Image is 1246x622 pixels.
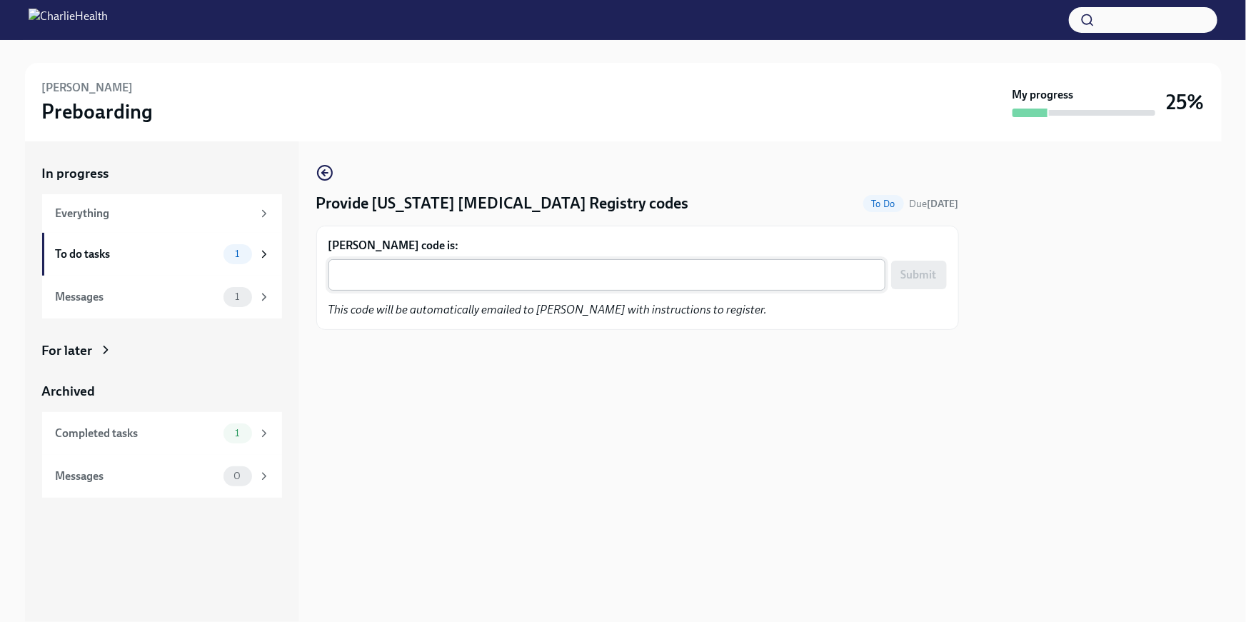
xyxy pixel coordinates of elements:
a: Messages0 [42,455,282,498]
h3: 25% [1167,89,1205,115]
div: Messages [56,289,218,305]
img: CharlieHealth [29,9,108,31]
div: Everything [56,206,252,221]
h3: Preboarding [42,99,154,124]
h6: [PERSON_NAME] [42,80,134,96]
span: To Do [863,199,904,209]
div: To do tasks [56,246,218,262]
label: [PERSON_NAME] code is: [328,238,947,254]
a: In progress [42,164,282,183]
a: Everything [42,194,282,233]
a: Messages1 [42,276,282,318]
span: 1 [226,428,248,438]
span: 0 [225,471,249,481]
a: Completed tasks1 [42,412,282,455]
h4: Provide [US_STATE] [MEDICAL_DATA] Registry codes [316,193,689,214]
span: 1 [226,249,248,259]
div: For later [42,341,93,360]
a: To do tasks1 [42,233,282,276]
div: Completed tasks [56,426,218,441]
a: Archived [42,382,282,401]
span: August 30th, 2025 09:00 [910,197,959,211]
span: 1 [226,291,248,302]
span: Due [910,198,959,210]
strong: [DATE] [928,198,959,210]
em: This code will be automatically emailed to [PERSON_NAME] with instructions to register. [328,303,768,316]
div: Messages [56,468,218,484]
a: For later [42,341,282,360]
strong: My progress [1013,87,1074,103]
